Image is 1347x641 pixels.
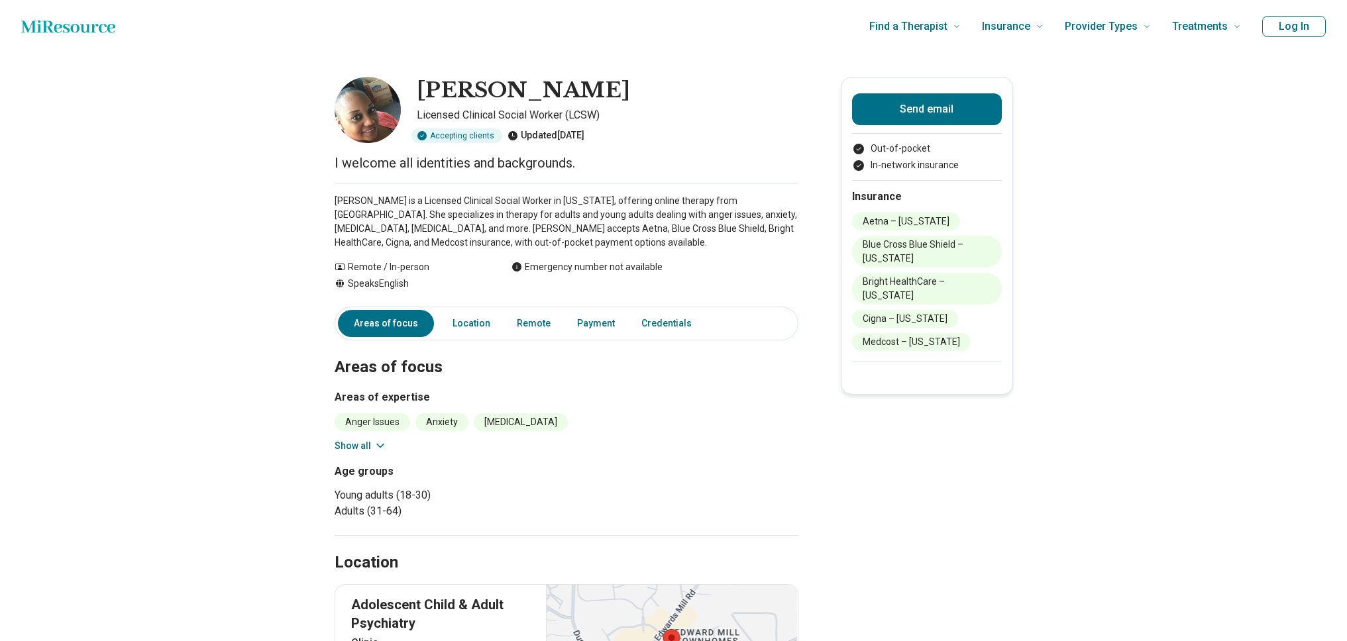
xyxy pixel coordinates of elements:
li: Anxiety [415,413,468,431]
h1: [PERSON_NAME] [417,77,630,105]
div: Accepting clients [411,128,502,143]
button: Log In [1262,16,1326,37]
div: Speaks English [335,277,485,291]
span: Find a Therapist [869,17,947,36]
span: Treatments [1172,17,1228,36]
h2: Location [335,552,398,574]
li: In-network insurance [852,158,1002,172]
li: Young adults (18-30) [335,487,561,503]
ul: Payment options [852,142,1002,172]
a: Location [445,310,498,337]
div: Emergency number not available [512,260,663,274]
li: Cigna – [US_STATE] [852,310,958,328]
li: Bright HealthCare – [US_STATE] [852,273,1002,305]
li: Medcost – [US_STATE] [852,333,971,351]
h3: Age groups [335,464,561,479]
p: I welcome all identities and backgrounds. [335,154,798,172]
a: Credentials [633,310,708,337]
p: Licensed Clinical Social Worker (LCSW) [417,107,798,123]
li: Blue Cross Blue Shield – [US_STATE] [852,236,1002,268]
span: Provider Types [1065,17,1138,36]
button: Show all [335,439,387,453]
li: Adults (31-64) [335,503,561,519]
span: Insurance [982,17,1030,36]
h3: Areas of expertise [335,389,798,405]
img: Shatisha Davis, Licensed Clinical Social Worker (LCSW) [335,77,401,143]
p: [PERSON_NAME] is a Licensed Clinical Social Worker in [US_STATE], offering online therapy from [G... [335,194,798,250]
li: Aetna – [US_STATE] [852,213,960,230]
a: Remote [509,310,559,337]
a: Home page [21,13,115,40]
a: Payment [569,310,623,337]
p: Adolescent Child & Adult Psychiatry [351,595,531,632]
li: [MEDICAL_DATA] [474,413,568,431]
li: Out-of-pocket [852,142,1002,156]
button: Send email [852,93,1002,125]
h2: Areas of focus [335,324,798,379]
a: Areas of focus [338,310,434,337]
h2: Insurance [852,189,1002,205]
div: Updated [DATE] [508,128,584,143]
li: Anger Issues [335,413,410,431]
div: Remote / In-person [335,260,485,274]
